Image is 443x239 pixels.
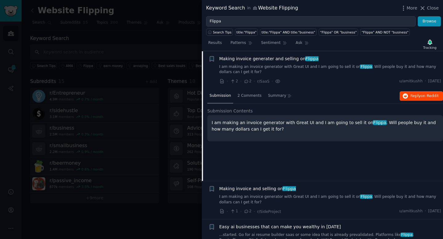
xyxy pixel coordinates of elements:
button: Tracking [421,38,439,51]
span: Patterns [230,40,246,46]
span: · [425,79,426,84]
span: on Reddit [421,94,439,98]
span: Making invoice generater and selling on [219,56,319,62]
div: "Flippa" OR "business" [320,30,357,34]
input: Try a keyword related to your business [206,16,416,27]
span: Flippa [401,233,413,237]
a: Sentiment [259,38,289,51]
span: · [254,78,255,84]
span: 1 [230,209,238,214]
a: title:"Flippa" [235,29,258,36]
span: Search Tips [213,30,232,34]
span: 2 [244,209,251,214]
a: title:"Flippa" AND title:"business" [260,29,317,36]
a: "Flippa" OR "business" [319,29,358,36]
span: Summary [268,93,286,99]
a: Patterns [228,38,254,51]
span: Close [427,5,439,11]
span: Sentiment [261,40,281,46]
span: · [272,78,273,84]
span: Making invoice and selling on [219,186,296,192]
span: · [425,209,426,214]
span: · [227,208,228,215]
div: "Flippa" AND NOT "business" [362,30,409,34]
span: 2 [230,79,238,84]
a: Ask [293,38,311,51]
p: I am making an invoice generator with Great UI and I am going to sell it on . Will people buy it ... [212,119,439,132]
span: [DATE] [428,79,441,84]
a: I am making an invoice generator with Great UI and I am going to sell it onFlippa. Will people bu... [219,194,441,205]
span: in [247,6,250,11]
span: r/SaaS [257,79,269,84]
span: · [240,208,241,215]
span: Flippa [373,120,387,125]
span: 2 Comments [237,93,261,99]
span: Flippa [282,186,297,191]
div: Keyword Search Website Flipping [206,4,298,12]
span: u/amitkushh [399,209,423,214]
span: More [407,5,417,11]
span: · [240,78,241,84]
span: Flippa [305,56,319,61]
span: Reply [410,93,439,99]
div: Tracking [423,45,437,50]
span: 2 [244,79,251,84]
div: title:"Flippa" AND title:"business" [261,30,315,34]
button: Close [419,5,439,11]
span: [DATE] [428,209,441,214]
a: I am making an invoice generator with Great UI and I am going to sell it onFlippa. Will people bu... [219,64,441,75]
span: · [254,208,255,215]
button: Replyon Reddit [400,91,443,101]
div: title:"Flippa" [237,30,257,34]
button: More [400,5,417,11]
a: Easy ai businesses that can make you wealthy in [DATE] [219,224,341,230]
span: Results [208,40,222,46]
span: Flippa [360,65,372,69]
button: Browse [418,16,441,27]
span: Submission [210,93,231,99]
button: Search Tips [206,29,233,36]
span: Ask [296,40,302,46]
a: "Flippa" AND NOT "business" [360,29,410,36]
a: Making invoice generater and selling onFlippa [219,56,319,62]
a: Making invoice and selling onFlippa [219,186,296,192]
span: · [227,78,228,84]
span: r/SideProject [257,210,281,214]
span: u/amitkushh [399,79,423,84]
span: Flippa [360,194,372,199]
a: Results [206,38,224,51]
span: Submission Contents [207,108,253,114]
